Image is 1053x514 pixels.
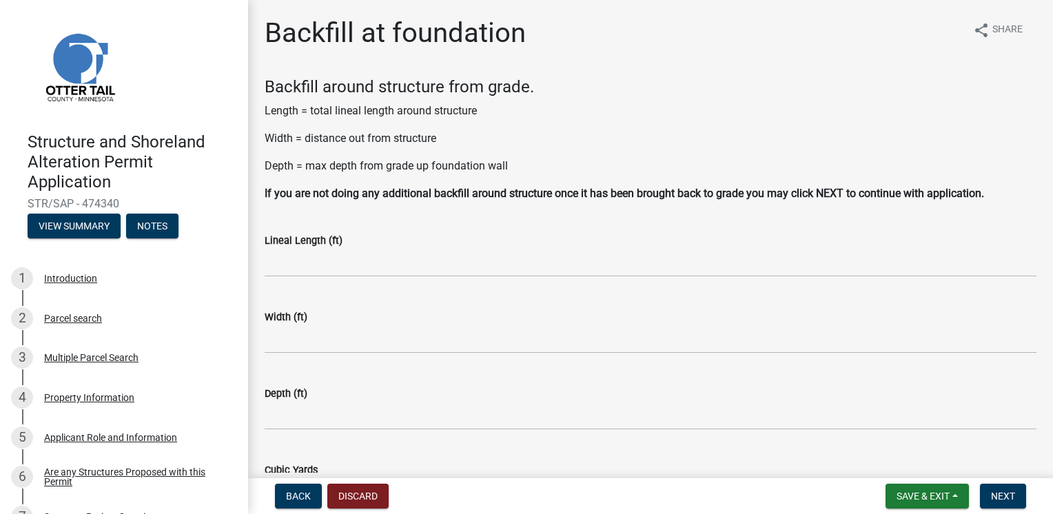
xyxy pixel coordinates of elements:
span: Save & Exit [897,491,950,502]
span: Next [991,491,1015,502]
div: Introduction [44,274,97,283]
div: 2 [11,307,33,329]
button: Next [980,484,1026,508]
div: 5 [11,426,33,449]
label: Depth (ft) [265,389,307,399]
span: Back [286,491,311,502]
button: Discard [327,484,389,508]
div: 3 [11,347,33,369]
wm-modal-confirm: Notes [126,222,178,233]
p: Length = total lineal length around structure [265,103,1036,119]
div: Applicant Role and Information [44,433,177,442]
wm-modal-confirm: Summary [28,222,121,233]
div: Multiple Parcel Search [44,353,139,362]
button: Save & Exit [886,484,969,508]
img: Otter Tail County, Minnesota [28,14,131,118]
i: share [973,22,990,39]
label: Cubic Yards [265,466,318,475]
h4: Backfill around structure from grade. [265,77,1036,97]
h1: Backfill at foundation [265,17,526,50]
span: STR/SAP - 474340 [28,197,221,210]
h4: Structure and Shoreland Alteration Permit Application [28,132,237,192]
div: 4 [11,387,33,409]
div: 6 [11,466,33,488]
div: 1 [11,267,33,289]
p: Width = distance out from structure [265,130,1036,147]
label: Lineal Length (ft) [265,236,343,246]
div: Property Information [44,393,134,402]
button: Notes [126,214,178,238]
div: Are any Structures Proposed with this Permit [44,467,226,486]
label: Width (ft) [265,313,307,322]
button: Back [275,484,322,508]
span: Share [992,22,1023,39]
strong: If you are not doing any additional backfill around structure once it has been brought back to gr... [265,187,984,200]
p: Depth = max depth from grade up foundation wall [265,158,1036,174]
div: Parcel search [44,313,102,323]
button: View Summary [28,214,121,238]
button: shareShare [962,17,1034,43]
